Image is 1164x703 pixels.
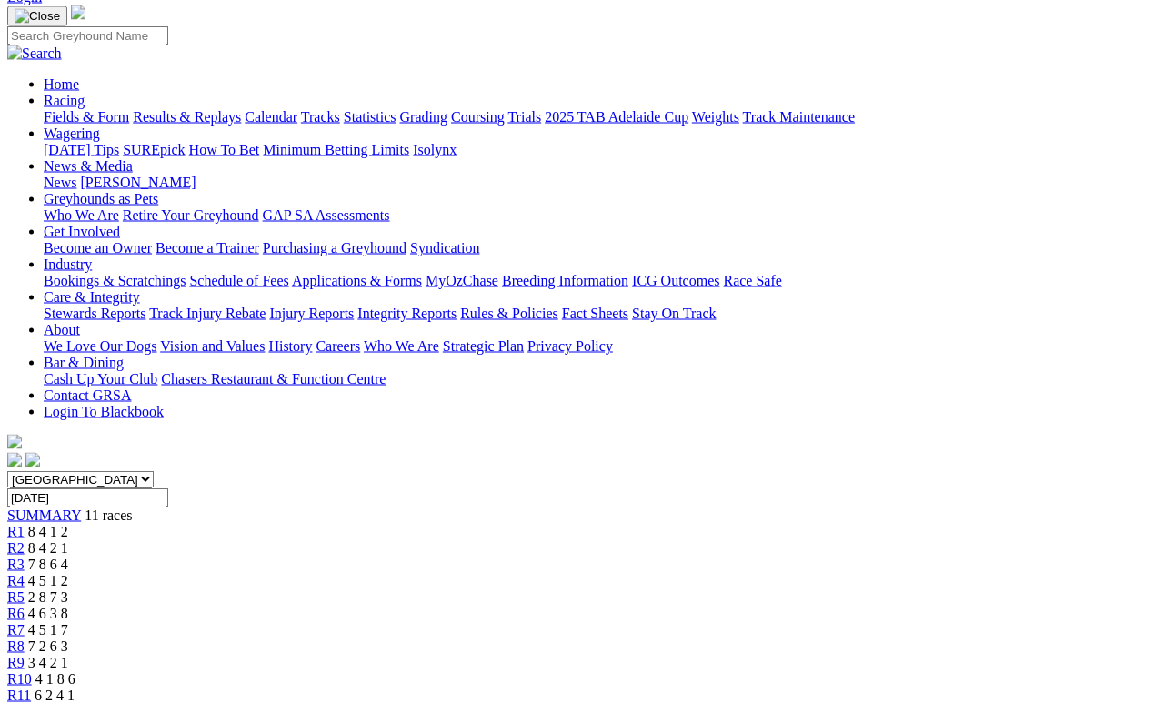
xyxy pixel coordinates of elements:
a: Retire Your Greyhound [123,207,259,223]
a: Chasers Restaurant & Function Centre [161,371,386,387]
a: Race Safe [723,273,781,288]
img: Close [15,9,60,24]
button: Toggle navigation [7,6,67,26]
a: Vision and Values [160,338,265,354]
div: Wagering [44,142,1157,158]
a: News & Media [44,158,133,174]
a: Stewards Reports [44,306,145,321]
a: Greyhounds as Pets [44,191,158,206]
a: Bar & Dining [44,355,124,370]
a: Minimum Betting Limits [263,142,409,157]
span: 8 4 1 2 [28,524,68,539]
a: R3 [7,557,25,572]
a: Injury Reports [269,306,354,321]
a: We Love Our Dogs [44,338,156,354]
a: [DATE] Tips [44,142,119,157]
span: 6 2 4 1 [35,688,75,703]
a: R9 [7,655,25,670]
a: How To Bet [189,142,260,157]
a: R6 [7,606,25,621]
a: Industry [44,256,92,272]
a: Racing [44,93,85,108]
a: Syndication [410,240,479,256]
a: Track Injury Rebate [149,306,266,321]
a: Become a Trainer [156,240,259,256]
a: Strategic Plan [443,338,524,354]
span: 3 4 2 1 [28,655,68,670]
a: [PERSON_NAME] [80,175,196,190]
a: Who We Are [44,207,119,223]
span: 7 2 6 3 [28,638,68,654]
a: MyOzChase [426,273,498,288]
div: Industry [44,273,1157,289]
a: R2 [7,540,25,556]
span: 4 5 1 2 [28,573,68,588]
a: News [44,175,76,190]
div: Care & Integrity [44,306,1157,322]
a: R1 [7,524,25,539]
div: Racing [44,109,1157,126]
a: Tracks [301,109,340,125]
a: R4 [7,573,25,588]
div: Greyhounds as Pets [44,207,1157,224]
a: Weights [692,109,739,125]
a: Get Involved [44,224,120,239]
img: twitter.svg [25,453,40,467]
img: logo-grsa-white.png [71,5,85,20]
span: 8 4 2 1 [28,540,68,556]
a: Contact GRSA [44,387,131,403]
a: Privacy Policy [527,338,613,354]
a: Coursing [451,109,505,125]
a: GAP SA Assessments [263,207,390,223]
img: Search [7,45,62,62]
span: 4 1 8 6 [35,671,75,687]
input: Select date [7,488,168,507]
a: Careers [316,338,360,354]
a: R10 [7,671,32,687]
a: Wagering [44,126,100,141]
a: R11 [7,688,31,703]
a: Integrity Reports [357,306,457,321]
a: Care & Integrity [44,289,140,305]
a: R8 [7,638,25,654]
a: Breeding Information [502,273,628,288]
a: ICG Outcomes [632,273,719,288]
a: SUMMARY [7,507,81,523]
a: R7 [7,622,25,638]
a: Bookings & Scratchings [44,273,186,288]
span: 4 5 1 7 [28,622,68,638]
a: Who We Are [364,338,439,354]
a: R5 [7,589,25,605]
a: Rules & Policies [460,306,558,321]
img: facebook.svg [7,453,22,467]
a: Calendar [245,109,297,125]
span: 4 6 3 8 [28,606,68,621]
span: 11 races [85,507,132,523]
a: Results & Replays [133,109,241,125]
a: Track Maintenance [743,109,855,125]
a: About [44,322,80,337]
a: 2025 TAB Adelaide Cup [545,109,688,125]
div: News & Media [44,175,1157,191]
a: Isolynx [413,142,457,157]
a: History [268,338,312,354]
img: logo-grsa-white.png [7,435,22,449]
a: Become an Owner [44,240,152,256]
a: Cash Up Your Club [44,371,157,387]
a: Schedule of Fees [189,273,288,288]
a: Home [44,76,79,92]
span: 2 8 7 3 [28,589,68,605]
a: Fact Sheets [562,306,628,321]
a: Grading [400,109,447,125]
